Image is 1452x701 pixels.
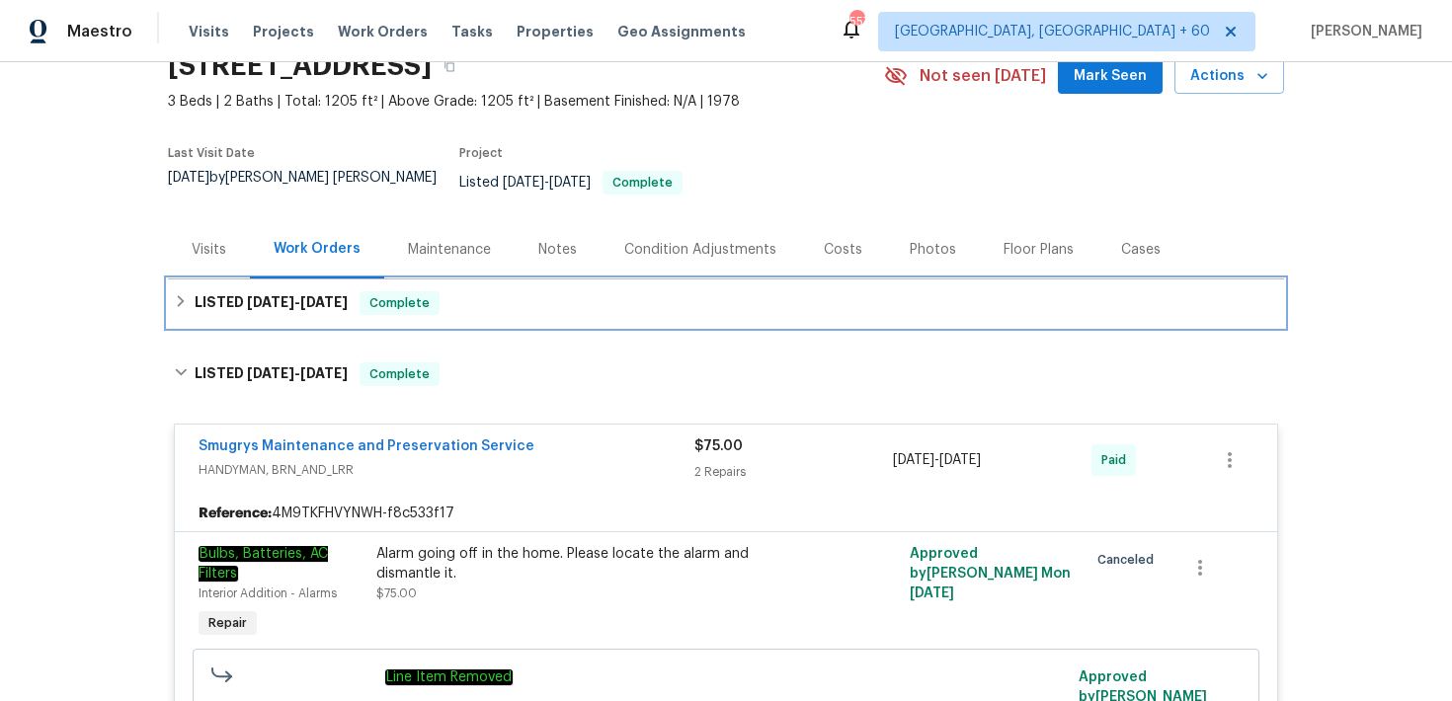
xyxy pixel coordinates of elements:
span: - [893,450,981,470]
span: [DATE] [247,295,294,309]
span: [DATE] [247,366,294,380]
span: Repair [201,613,255,633]
span: Last Visit Date [168,147,255,159]
div: Notes [538,240,577,260]
span: Approved by [PERSON_NAME] M on [910,547,1071,600]
span: HANDYMAN, BRN_AND_LRR [199,460,694,480]
span: Complete [362,293,438,313]
span: [GEOGRAPHIC_DATA], [GEOGRAPHIC_DATA] + 60 [895,22,1210,41]
div: 557 [849,12,863,32]
span: [DATE] [300,366,348,380]
span: Not seen [DATE] [920,66,1046,86]
span: - [503,176,591,190]
button: Mark Seen [1058,58,1163,95]
div: LISTED [DATE]-[DATE]Complete [168,343,1284,406]
div: 4M9TKFHVYNWH-f8c533f17 [175,496,1277,531]
span: Tasks [451,25,493,39]
a: Smugrys Maintenance and Preservation Service [199,439,534,453]
div: by [PERSON_NAME] [PERSON_NAME] [168,171,459,208]
div: Work Orders [274,239,361,259]
div: LISTED [DATE]-[DATE]Complete [168,279,1284,327]
span: Canceled [1097,550,1162,570]
span: [PERSON_NAME] [1303,22,1422,41]
div: Cases [1121,240,1161,260]
div: Photos [910,240,956,260]
div: Floor Plans [1004,240,1074,260]
span: - [247,295,348,309]
span: [DATE] [300,295,348,309]
span: [DATE] [893,453,934,467]
span: Work Orders [338,22,428,41]
div: Visits [192,240,226,260]
span: Mark Seen [1074,64,1147,89]
span: Projects [253,22,314,41]
div: Alarm going off in the home. Please locate the alarm and dismantle it. [376,544,809,584]
div: Maintenance [408,240,491,260]
div: 2 Repairs [694,462,893,482]
span: Maestro [67,22,132,41]
span: Properties [517,22,594,41]
span: $75.00 [694,439,743,453]
span: Project [459,147,503,159]
span: Geo Assignments [617,22,746,41]
h6: LISTED [195,362,348,386]
span: $75.00 [376,587,417,599]
h6: LISTED [195,291,348,315]
em: Line Item Removed [385,669,513,685]
span: Paid [1101,450,1134,470]
em: Bulbs, Batteries, AC Filters [199,546,328,582]
span: [DATE] [503,176,544,190]
span: Interior Addition - Alarms [199,587,337,599]
span: [DATE] [939,453,981,467]
span: [DATE] [549,176,591,190]
span: [DATE] [910,586,954,600]
span: Complete [362,364,438,384]
h2: [STREET_ADDRESS] [168,56,432,76]
div: Condition Adjustments [624,240,776,260]
span: Listed [459,176,683,190]
span: 3 Beds | 2 Baths | Total: 1205 ft² | Above Grade: 1205 ft² | Basement Finished: N/A | 1978 [168,92,884,112]
span: [DATE] [168,171,209,185]
div: Costs [824,240,862,260]
span: Actions [1190,64,1268,89]
span: Complete [605,177,681,189]
span: - [247,366,348,380]
span: Visits [189,22,229,41]
button: Copy Address [432,48,467,84]
button: Actions [1174,58,1284,95]
b: Reference: [199,504,272,523]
